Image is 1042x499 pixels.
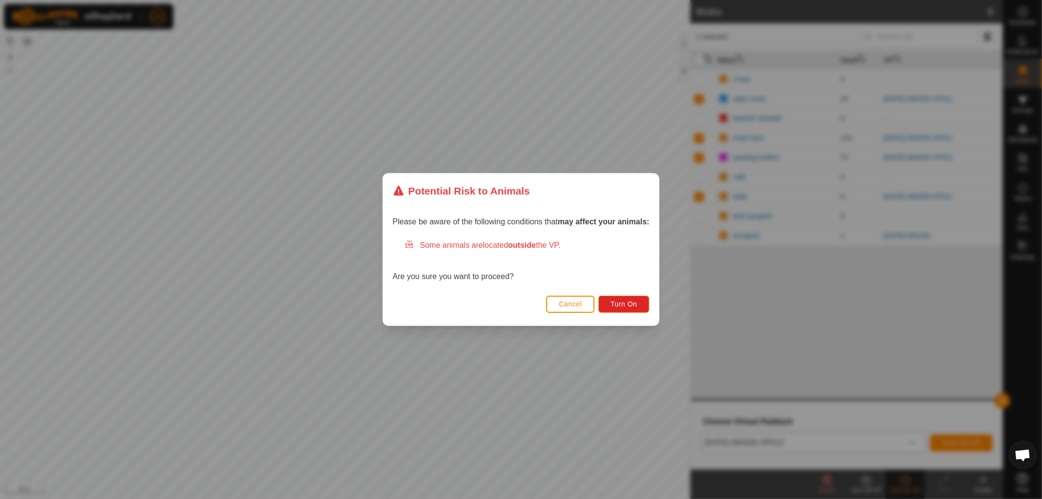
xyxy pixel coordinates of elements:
[393,217,650,226] span: Please be aware of the following conditions that
[404,239,650,251] div: Some animals are
[598,296,649,313] button: Turn On
[1008,440,1038,470] div: Open chat
[483,241,561,249] span: located the VP.
[559,300,582,308] span: Cancel
[508,241,536,249] strong: outside
[393,239,650,282] div: Are you sure you want to proceed?
[611,300,637,308] span: Turn On
[393,183,530,198] div: Potential Risk to Animals
[546,296,595,313] button: Cancel
[558,217,650,226] strong: may affect your animals:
